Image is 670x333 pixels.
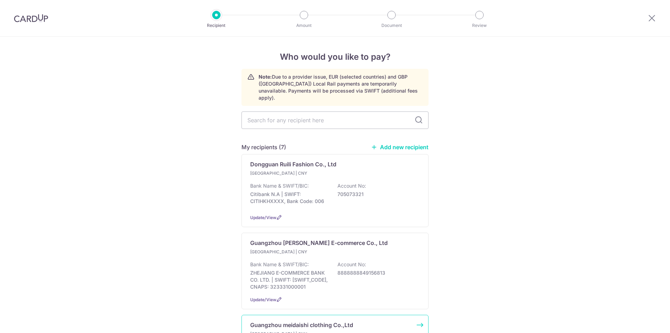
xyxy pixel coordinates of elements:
[259,73,423,101] p: Due to a provider issue, EUR (selected countries) and GBP ([GEOGRAPHIC_DATA]) Local Rail payments...
[337,269,416,276] p: 8888888849156813
[366,22,417,29] p: Document
[371,144,429,151] a: Add new recipient
[250,215,276,220] a: Update/View
[250,170,333,177] p: [GEOGRAPHIC_DATA] | CNY
[625,312,663,330] iframe: Opens a widget where you can find more information
[250,261,309,268] p: Bank Name & SWIFT/BIC:
[337,191,416,198] p: 705073321
[250,191,328,205] p: Citibank N.A | SWIFT: CITIHKHXXXX, Bank Code: 006
[14,14,48,22] img: CardUp
[250,239,388,247] p: Guangzhou [PERSON_NAME] E-commerce Co., Ltd
[250,160,336,168] p: Dongguan Ruili Fashion Co., Ltd
[250,321,353,329] p: Guangzhou meidaishi clothing Co.,Ltd
[191,22,242,29] p: Recipient
[454,22,505,29] p: Review
[250,297,276,302] a: Update/View
[250,269,328,290] p: ZHEJIANG E-COMMERCE BANK CO. LTD. | SWIFT: [SWIFT_CODE], CNAPS: 323331000001
[250,182,309,189] p: Bank Name & SWIFT/BIC:
[259,74,272,80] strong: Note:
[337,261,366,268] p: Account No:
[241,143,286,151] h5: My recipients (7)
[241,51,429,63] h4: Who would you like to pay?
[241,111,429,129] input: Search for any recipient here
[337,182,366,189] p: Account No:
[250,248,333,255] p: [GEOGRAPHIC_DATA] | CNY
[278,22,330,29] p: Amount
